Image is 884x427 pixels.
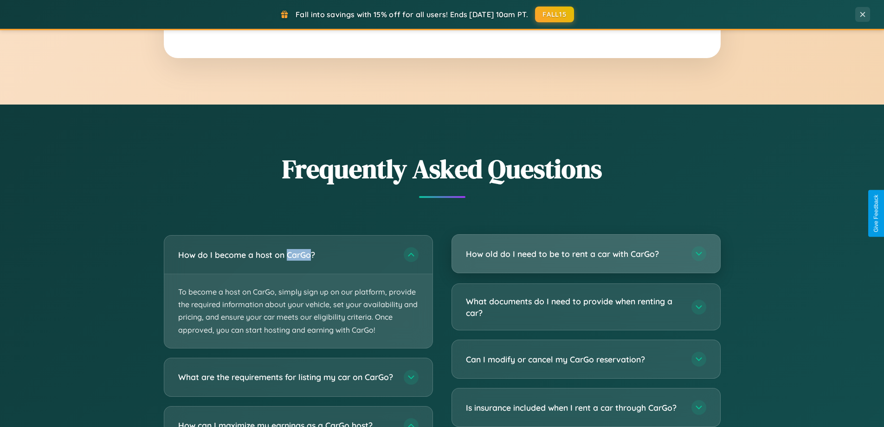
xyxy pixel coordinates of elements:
[178,371,394,383] h3: What are the requirements for listing my car on CarGo?
[466,354,682,365] h3: Can I modify or cancel my CarGo reservation?
[873,195,879,232] div: Give Feedback
[466,402,682,414] h3: Is insurance included when I rent a car through CarGo?
[535,7,574,22] button: FALL15
[466,248,682,260] h3: How old do I need to be to rent a car with CarGo?
[296,10,528,19] span: Fall into savings with 15% off for all users! Ends [DATE] 10am PT.
[178,249,394,261] h3: How do I become a host on CarGo?
[164,274,432,348] p: To become a host on CarGo, simply sign up on our platform, provide the required information about...
[466,296,682,318] h3: What documents do I need to provide when renting a car?
[164,151,721,187] h2: Frequently Asked Questions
